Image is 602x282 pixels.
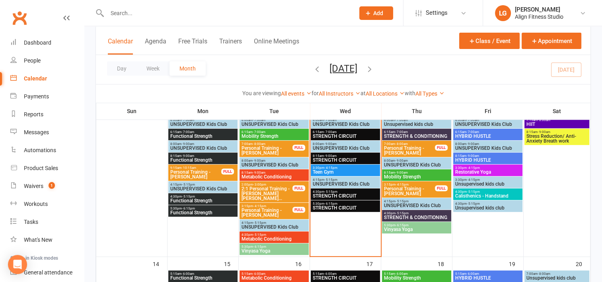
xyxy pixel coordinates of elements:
a: Messages [10,123,84,141]
span: Personal Training - [PERSON_NAME] [384,146,435,155]
button: Day [107,61,136,76]
span: UNSUPERVISED Kids Club [170,186,236,191]
span: Mobility Strength [241,134,307,139]
span: 6:00am [455,118,521,122]
span: STRENGTH CIRCUIT [312,276,378,280]
span: 4:30pm [455,202,521,206]
span: Restorative Yoga [455,170,521,174]
span: - 9:00am [466,154,479,158]
span: 8:00am [384,159,450,163]
div: Tasks [24,219,38,225]
span: - 5:15pm [182,195,195,198]
span: - 6:00am [466,272,479,276]
span: - 6:15pm [253,245,266,249]
div: Dashboard [24,39,51,46]
span: - 8:00am [538,118,550,122]
span: UNSUPERVISED Kids Club [455,122,521,127]
button: Add [359,6,393,20]
span: - 5:15pm [253,233,266,237]
span: 4:30pm [455,190,521,194]
div: People [24,57,41,64]
span: Unsupervised kids club [455,182,521,186]
span: - 8:00am [538,272,550,276]
span: UNSUPERVISED Kids Club [170,146,236,151]
span: Functional Strength [170,198,236,203]
span: - 4:15pm [324,166,337,170]
span: UNSUPERVISED Kids Club [384,163,450,167]
a: Workouts [10,195,84,213]
strong: You are viewing [242,90,281,96]
span: 8:00am [170,142,236,146]
a: Payments [10,88,84,106]
span: 5:30pm [384,223,450,227]
span: - 9:00am [395,171,408,174]
span: Unsupervised kids club [526,276,588,280]
a: General attendance kiosk mode [10,264,84,282]
span: 7:15am [526,118,588,122]
button: Agenda [145,37,166,55]
span: - 5:15pm [467,190,480,194]
span: - 7:00am [181,118,194,122]
span: Metabolic Conditioning [241,174,307,179]
span: Personal Training - [PERSON_NAME] [241,208,293,217]
div: 14 [153,257,167,270]
a: All Locations [366,90,405,97]
div: FULL [221,168,234,174]
a: All events [281,90,312,97]
a: Reports [10,106,84,123]
span: Unsupervised kids club [455,206,521,210]
span: STRENGTH & CONDITIONING [384,215,450,220]
div: Messages [24,129,49,135]
span: 8:15am [312,154,378,158]
a: Clubworx [10,8,29,28]
span: 6:15am [170,130,236,134]
span: 5:15am [384,272,450,276]
span: - 7:00am [466,130,479,134]
span: STRENGTH CIRCUIT [312,206,378,210]
div: Open Intercom Messenger [8,255,27,274]
span: 6:00am [170,118,236,122]
div: FULL [292,207,305,213]
span: 5:30pm [312,202,378,206]
span: - 5:15pm [253,221,266,225]
span: - 5:15pm [467,202,480,206]
span: - 6:00am [324,272,337,276]
button: Online Meetings [254,37,299,55]
div: FULL [292,145,305,151]
th: Thu [381,103,452,119]
span: - 9:00am [324,154,337,158]
span: 1 [49,182,55,189]
a: Automations [10,141,84,159]
span: Personal Training - [PERSON_NAME] [384,186,435,196]
span: HYBRID HUSTLE [455,158,521,163]
span: - 7:00am [324,130,337,134]
button: [DATE] [329,63,357,74]
div: FULL [292,185,305,191]
span: 8:00am [312,142,378,146]
span: 4:30pm [241,233,307,237]
div: 20 [576,257,590,270]
div: Calendar [24,75,47,82]
span: HYBRID HUSTLE [455,276,521,280]
span: 5:15am [455,272,521,276]
span: Personal Training - [PERSON_NAME] [241,146,293,155]
span: - 7:00am [181,130,194,134]
span: - 9:00am [395,159,408,163]
span: STRENGTH CIRCUIT [312,134,378,139]
div: [PERSON_NAME] [515,6,563,13]
span: 8:15am [170,154,236,158]
div: 15 [224,257,238,270]
span: 4:30pm [312,190,378,194]
span: 7:00am [526,272,588,276]
span: 3:30pm [455,166,521,170]
span: - 9:00am [253,171,265,174]
div: 16 [295,257,310,270]
strong: for [312,90,319,96]
span: - 7:00am [466,118,479,122]
span: 4:15pm [312,178,378,182]
span: 4:15pm [170,183,236,186]
a: Waivers 1 [10,177,84,195]
div: Workouts [24,201,48,207]
div: 18 [438,257,452,270]
span: Add [373,10,383,16]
